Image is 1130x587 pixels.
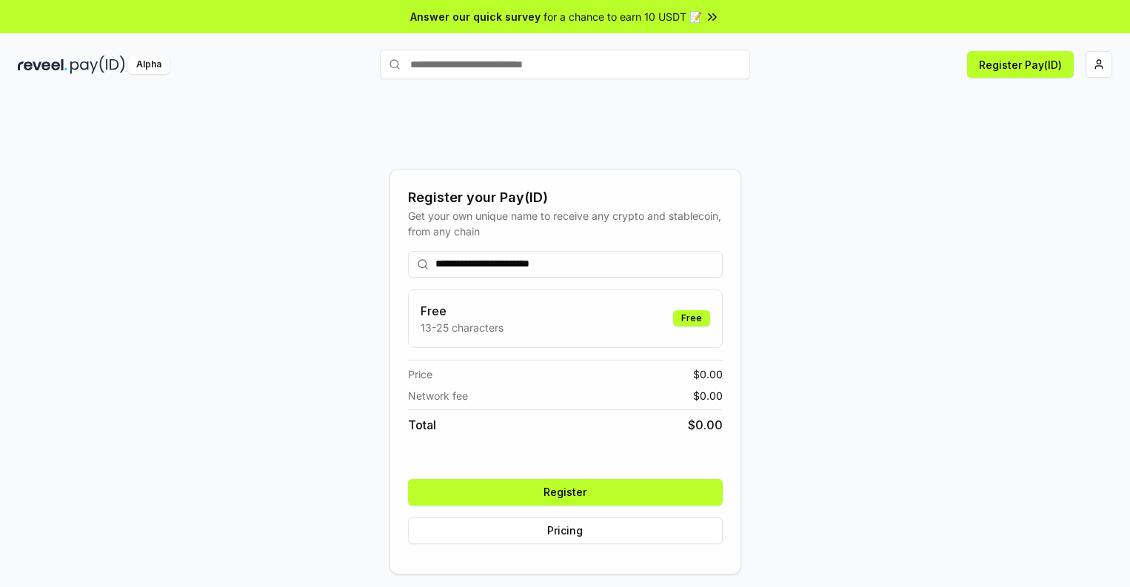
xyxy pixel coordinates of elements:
[693,366,723,382] span: $ 0.00
[673,310,710,326] div: Free
[408,517,723,544] button: Pricing
[128,56,170,74] div: Alpha
[410,9,541,24] span: Answer our quick survey
[421,302,504,320] h3: Free
[408,366,432,382] span: Price
[967,51,1074,78] button: Register Pay(ID)
[18,56,67,74] img: reveel_dark
[693,388,723,403] span: $ 0.00
[408,479,723,506] button: Register
[408,208,723,239] div: Get your own unique name to receive any crypto and stablecoin, from any chain
[408,416,436,434] span: Total
[408,187,723,208] div: Register your Pay(ID)
[544,9,702,24] span: for a chance to earn 10 USDT 📝
[408,388,468,403] span: Network fee
[70,56,125,74] img: pay_id
[688,416,723,434] span: $ 0.00
[421,320,504,335] p: 13-25 characters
